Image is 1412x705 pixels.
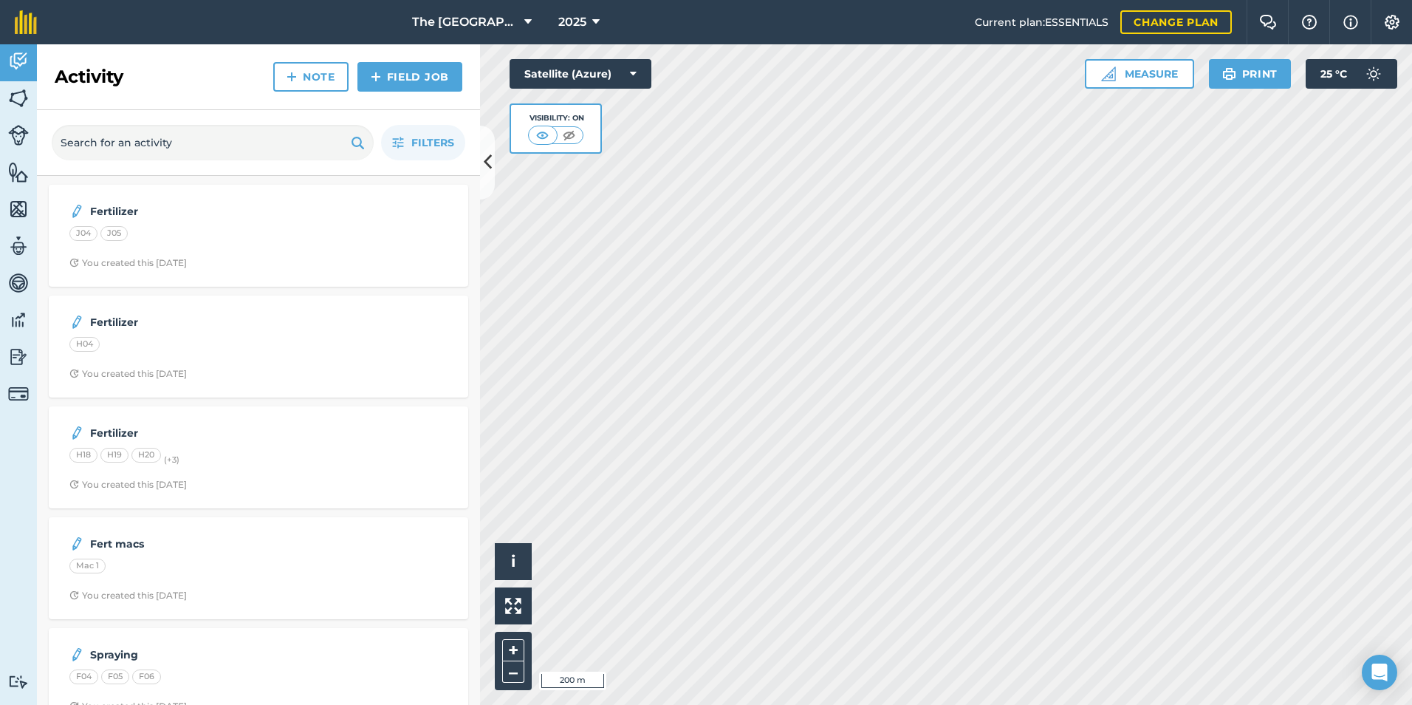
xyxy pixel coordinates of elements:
img: svg+xml;base64,PHN2ZyB4bWxucz0iaHR0cDovL3d3dy53My5vcmcvMjAwMC9zdmciIHdpZHRoPSI1MCIgaGVpZ2h0PSI0MC... [560,128,578,143]
strong: Fertilizer [90,203,324,219]
img: svg+xml;base64,PHN2ZyB4bWxucz0iaHR0cDovL3d3dy53My5vcmcvMjAwMC9zdmciIHdpZHRoPSIxNCIgaGVpZ2h0PSIyNC... [287,68,297,86]
div: Open Intercom Messenger [1362,655,1397,690]
h2: Activity [55,65,123,89]
input: Search for an activity [52,125,374,160]
span: 25 ° C [1320,59,1347,89]
img: svg+xml;base64,PD94bWwgdmVyc2lvbj0iMS4wIiBlbmNvZGluZz0idXRmLTgiPz4KPCEtLSBHZW5lcmF0b3I6IEFkb2JlIE... [69,202,84,220]
div: Visibility: On [528,112,584,124]
span: i [511,552,515,571]
img: Four arrows, one pointing top left, one top right, one bottom right and the last bottom left [505,598,521,614]
a: FertilizerH18H19H20(+3)Clock with arrow pointing clockwiseYou created this [DATE] [58,415,459,500]
button: Satellite (Azure) [510,59,651,89]
div: You created this [DATE] [69,479,187,491]
img: fieldmargin Logo [15,10,37,34]
img: Clock with arrow pointing clockwise [69,258,79,268]
img: svg+xml;base64,PHN2ZyB4bWxucz0iaHR0cDovL3d3dy53My5vcmcvMjAwMC9zdmciIHdpZHRoPSIxNyIgaGVpZ2h0PSIxNy... [1343,13,1358,31]
img: svg+xml;base64,PD94bWwgdmVyc2lvbj0iMS4wIiBlbmNvZGluZz0idXRmLTgiPz4KPCEtLSBHZW5lcmF0b3I6IEFkb2JlIE... [8,384,29,404]
a: Fert macsMac 1Clock with arrow pointing clockwiseYou created this [DATE] [58,526,459,610]
strong: Spraying [90,647,324,663]
img: svg+xml;base64,PD94bWwgdmVyc2lvbj0iMS4wIiBlbmNvZGluZz0idXRmLTgiPz4KPCEtLSBHZW5lcmF0b3I6IEFkb2JlIE... [1359,59,1388,89]
span: The [GEOGRAPHIC_DATA] [412,13,518,31]
div: H04 [69,337,100,352]
img: svg+xml;base64,PHN2ZyB4bWxucz0iaHR0cDovL3d3dy53My5vcmcvMjAwMC9zdmciIHdpZHRoPSI1NiIgaGVpZ2h0PSI2MC... [8,198,29,220]
img: svg+xml;base64,PD94bWwgdmVyc2lvbj0iMS4wIiBlbmNvZGluZz0idXRmLTgiPz4KPCEtLSBHZW5lcmF0b3I6IEFkb2JlIE... [8,235,29,257]
img: svg+xml;base64,PD94bWwgdmVyc2lvbj0iMS4wIiBlbmNvZGluZz0idXRmLTgiPz4KPCEtLSBHZW5lcmF0b3I6IEFkb2JlIE... [69,646,84,664]
span: 2025 [558,13,586,31]
img: svg+xml;base64,PHN2ZyB4bWxucz0iaHR0cDovL3d3dy53My5vcmcvMjAwMC9zdmciIHdpZHRoPSIxNCIgaGVpZ2h0PSIyNC... [371,68,381,86]
img: svg+xml;base64,PD94bWwgdmVyc2lvbj0iMS4wIiBlbmNvZGluZz0idXRmLTgiPz4KPCEtLSBHZW5lcmF0b3I6IEFkb2JlIE... [8,346,29,368]
div: F06 [132,670,161,684]
div: J04 [69,226,97,241]
img: svg+xml;base64,PHN2ZyB4bWxucz0iaHR0cDovL3d3dy53My5vcmcvMjAwMC9zdmciIHdpZHRoPSI1NiIgaGVpZ2h0PSI2MC... [8,87,29,109]
img: Clock with arrow pointing clockwise [69,590,79,600]
img: A cog icon [1383,15,1401,30]
img: svg+xml;base64,PD94bWwgdmVyc2lvbj0iMS4wIiBlbmNvZGluZz0idXRmLTgiPz4KPCEtLSBHZW5lcmF0b3I6IEFkb2JlIE... [8,272,29,294]
a: Change plan [1120,10,1232,34]
img: svg+xml;base64,PHN2ZyB4bWxucz0iaHR0cDovL3d3dy53My5vcmcvMjAwMC9zdmciIHdpZHRoPSIxOSIgaGVpZ2h0PSIyNC... [1222,65,1236,83]
button: Measure [1085,59,1194,89]
img: Two speech bubbles overlapping with the left bubble in the forefront [1259,15,1277,30]
img: svg+xml;base64,PD94bWwgdmVyc2lvbj0iMS4wIiBlbmNvZGluZz0idXRmLTgiPz4KPCEtLSBHZW5lcmF0b3I6IEFkb2JlIE... [69,313,84,331]
img: Clock with arrow pointing clockwise [69,480,79,489]
button: Print [1209,59,1292,89]
div: F05 [101,670,129,684]
img: svg+xml;base64,PD94bWwgdmVyc2lvbj0iMS4wIiBlbmNvZGluZz0idXRmLTgiPz4KPCEtLSBHZW5lcmF0b3I6IEFkb2JlIE... [8,125,29,146]
button: 25 °C [1306,59,1397,89]
img: svg+xml;base64,PHN2ZyB4bWxucz0iaHR0cDovL3d3dy53My5vcmcvMjAwMC9zdmciIHdpZHRoPSI1NiIgaGVpZ2h0PSI2MC... [8,161,29,183]
div: F04 [69,670,98,684]
div: You created this [DATE] [69,257,187,269]
img: svg+xml;base64,PHN2ZyB4bWxucz0iaHR0cDovL3d3dy53My5vcmcvMjAwMC9zdmciIHdpZHRoPSIxOSIgaGVpZ2h0PSIyNC... [351,134,365,151]
span: Current plan : ESSENTIALS [975,14,1108,30]
a: FertilizerH04Clock with arrow pointing clockwiseYou created this [DATE] [58,304,459,389]
img: svg+xml;base64,PD94bWwgdmVyc2lvbj0iMS4wIiBlbmNvZGluZz0idXRmLTgiPz4KPCEtLSBHZW5lcmF0b3I6IEFkb2JlIE... [69,424,84,442]
img: svg+xml;base64,PD94bWwgdmVyc2lvbj0iMS4wIiBlbmNvZGluZz0idXRmLTgiPz4KPCEtLSBHZW5lcmF0b3I6IEFkb2JlIE... [8,50,29,72]
button: – [502,661,524,683]
strong: Fertilizer [90,314,324,330]
img: svg+xml;base64,PD94bWwgdmVyc2lvbj0iMS4wIiBlbmNvZGluZz0idXRmLTgiPz4KPCEtLSBHZW5lcmF0b3I6IEFkb2JlIE... [69,535,84,553]
div: H19 [100,448,128,463]
button: i [495,543,532,580]
a: FertilizerJ04J05Clock with arrow pointing clockwiseYou created this [DATE] [58,194,459,278]
img: svg+xml;base64,PD94bWwgdmVyc2lvbj0iMS4wIiBlbmNvZGluZz0idXRmLTgiPz4KPCEtLSBHZW5lcmF0b3I6IEFkb2JlIE... [8,309,29,331]
img: svg+xml;base64,PD94bWwgdmVyc2lvbj0iMS4wIiBlbmNvZGluZz0idXRmLTgiPz4KPCEtLSBHZW5lcmF0b3I6IEFkb2JlIE... [8,675,29,689]
button: Filters [381,125,465,160]
div: H18 [69,448,97,463]
div: H20 [131,448,161,463]
a: Field Job [357,62,462,92]
strong: Fert macs [90,536,324,552]
div: You created this [DATE] [69,590,187,602]
div: Mac 1 [69,559,106,573]
strong: Fertilizer [90,425,324,441]
img: A question mark icon [1300,15,1318,30]
div: You created this [DATE] [69,368,187,380]
img: Ruler icon [1101,67,1116,81]
div: J05 [100,226,128,241]
img: svg+xml;base64,PHN2ZyB4bWxucz0iaHR0cDovL3d3dy53My5vcmcvMjAwMC9zdmciIHdpZHRoPSI1MCIgaGVpZ2h0PSI0MC... [533,128,552,143]
a: Note [273,62,349,92]
button: + [502,639,524,661]
span: Filters [411,134,454,151]
img: Clock with arrow pointing clockwise [69,369,79,378]
small: (+ 3 ) [164,454,179,465]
